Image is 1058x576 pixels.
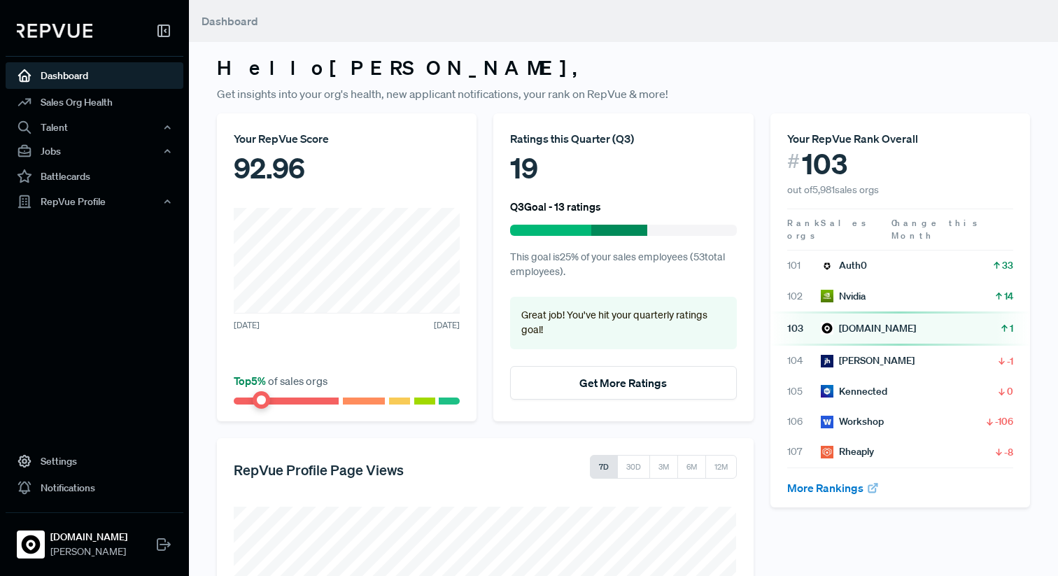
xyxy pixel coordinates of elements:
[1010,321,1013,335] span: 1
[787,217,868,241] span: Sales orgs
[821,321,916,336] div: [DOMAIN_NAME]
[821,260,833,272] img: Auth0
[677,455,706,479] button: 6M
[821,353,915,368] div: [PERSON_NAME]
[787,414,821,429] span: 106
[6,475,183,501] a: Notifications
[821,290,833,302] img: Nvidia
[787,147,800,176] span: #
[821,414,884,429] div: Workshop
[649,455,678,479] button: 3M
[6,115,183,139] button: Talent
[590,455,618,479] button: 7D
[821,385,833,398] img: Kennected
[234,147,460,189] div: 92.96
[617,455,650,479] button: 30D
[787,132,918,146] span: Your RepVue Rank Overall
[821,355,833,367] img: Jack Henry
[521,308,725,338] p: Great job! You've hit your quarterly ratings goal!
[510,250,736,280] p: This goal is 25 % of your sales employees ( 53 total employees).
[6,163,183,190] a: Battlecards
[787,353,821,368] span: 104
[787,481,880,495] a: More Rankings
[20,533,42,556] img: Owner.com
[1002,258,1013,272] span: 33
[434,319,460,332] span: [DATE]
[995,414,1013,428] span: -106
[1004,289,1013,303] span: 14
[6,512,183,565] a: Owner.com[DOMAIN_NAME][PERSON_NAME]
[1007,384,1013,398] span: 0
[234,319,260,332] span: [DATE]
[50,530,127,545] strong: [DOMAIN_NAME]
[705,455,737,479] button: 12M
[202,14,258,28] span: Dashboard
[802,147,847,181] span: 103
[787,321,821,336] span: 103
[6,139,183,163] button: Jobs
[217,56,1030,80] h3: Hello [PERSON_NAME] ,
[234,130,460,147] div: Your RepVue Score
[787,289,821,304] span: 102
[821,258,867,273] div: Auth0
[1004,445,1013,459] span: -8
[50,545,127,559] span: [PERSON_NAME]
[821,289,866,304] div: Nvidia
[787,217,821,230] span: Rank
[510,147,736,189] div: 19
[17,24,92,38] img: RepVue
[510,366,736,400] button: Get More Ratings
[787,444,821,459] span: 107
[821,384,887,399] div: Kennected
[821,444,874,459] div: Rheaply
[6,62,183,89] a: Dashboard
[510,200,601,213] h6: Q3 Goal - 13 ratings
[6,190,183,213] button: RepVue Profile
[891,217,980,241] span: Change this Month
[217,85,1030,102] p: Get insights into your org's health, new applicant notifications, your rank on RepVue & more!
[821,446,833,458] img: Rheaply
[821,416,833,428] img: Workshop
[787,183,879,196] span: out of 5,981 sales orgs
[6,89,183,115] a: Sales Org Health
[234,374,268,388] span: Top 5 %
[821,322,833,335] img: Owner.com
[787,258,821,273] span: 101
[234,374,327,388] span: of sales orgs
[510,130,736,147] div: Ratings this Quarter ( Q3 )
[787,384,821,399] span: 105
[1007,354,1013,368] span: -1
[234,461,404,478] h5: RepVue Profile Page Views
[6,448,183,475] a: Settings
